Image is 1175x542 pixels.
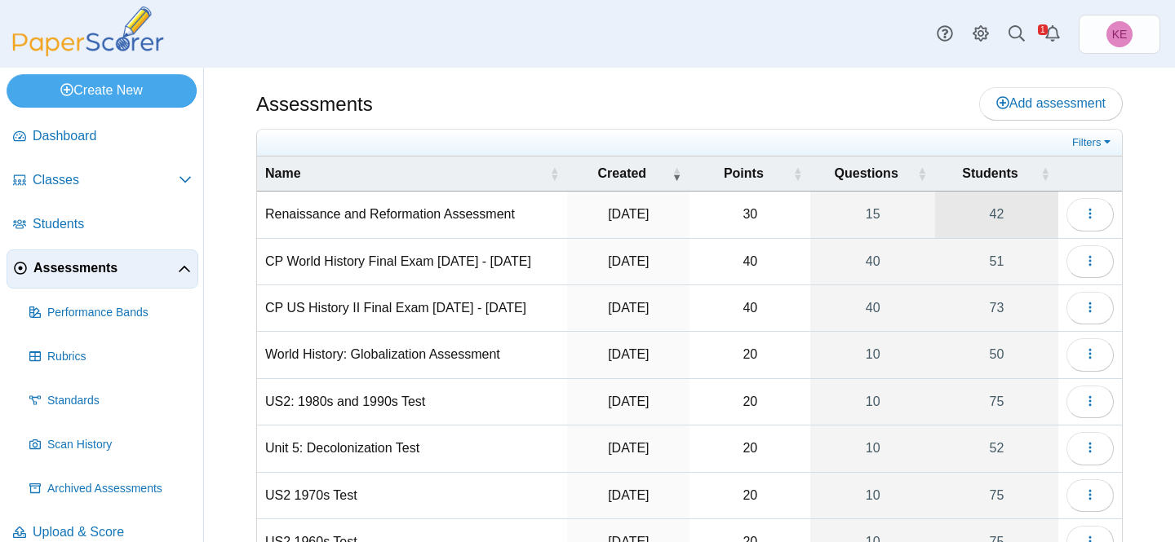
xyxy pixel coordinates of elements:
span: Created : Activate to remove sorting [672,165,681,182]
a: Filters [1068,134,1118,151]
time: Jun 3, 2025 at 3:16 PM [608,254,649,268]
time: May 25, 2025 at 10:44 AM [608,347,649,361]
a: 15 [810,192,934,237]
a: Students [7,205,198,245]
td: 20 [689,425,810,472]
a: Kimberly Evans [1079,15,1160,54]
span: Name : Activate to sort [549,165,559,182]
td: CP World History Final Exam [DATE] - [DATE] [257,239,567,285]
span: Kimberly Evans [1106,21,1133,47]
a: Alerts [1035,16,1071,52]
a: 75 [935,473,1058,518]
td: Renaissance and Reformation Assessment [257,192,567,238]
a: 51 [935,239,1058,284]
time: May 12, 2025 at 8:36 AM [608,394,649,408]
a: Dashboard [7,117,198,156]
h1: Assessments [256,90,373,118]
span: Archived Assessments [47,481,192,497]
span: Kimberly Evans [1112,29,1128,40]
td: CP US History II Final Exam [DATE] - [DATE] [257,285,567,332]
a: Classes [7,161,198,200]
a: 10 [810,425,934,471]
span: Students [943,165,1037,183]
span: Questions [818,165,913,183]
td: Unit 5: Decolonization Test [257,425,567,472]
a: 10 [810,332,934,377]
a: Rubrics [23,337,198,377]
time: Apr 21, 2025 at 10:20 AM [608,488,649,502]
time: Jun 3, 2025 at 1:30 PM [608,301,649,315]
span: Created [575,165,668,183]
span: Points : Activate to sort [792,165,802,182]
td: 20 [689,379,810,425]
img: PaperScorer [7,7,170,56]
td: World History: Globalization Assessment [257,332,567,378]
time: Apr 24, 2025 at 5:12 PM [608,441,649,455]
td: 20 [689,473,810,519]
a: PaperScorer [7,45,170,59]
time: Sep 21, 2025 at 11:05 AM [608,207,649,221]
a: Create New [7,74,197,107]
span: Dashboard [33,127,192,145]
a: 52 [935,425,1058,471]
td: 40 [689,239,810,285]
a: Standards [23,381,198,421]
span: Classes [33,171,179,189]
a: 73 [935,285,1058,331]
span: Points [698,165,789,183]
td: 20 [689,332,810,378]
span: Performance Bands [47,305,192,321]
a: Performance Bands [23,293,198,333]
td: 30 [689,192,810,238]
span: Questions : Activate to sort [917,165,927,182]
span: Assessments [33,259,178,277]
td: US2: 1980s and 1990s Test [257,379,567,425]
a: 42 [935,192,1058,237]
a: 75 [935,379,1058,425]
span: Rubrics [47,349,192,365]
td: US2 1970s Test [257,473,567,519]
a: Scan History [23,425,198,465]
span: Name [265,165,546,183]
span: Add assessment [996,96,1106,110]
a: 40 [810,285,934,331]
a: Archived Assessments [23,469,198,509]
a: 50 [935,332,1058,377]
span: Scan History [47,437,192,453]
a: Assessments [7,249,198,289]
span: Students [33,215,192,233]
a: 40 [810,239,934,284]
span: Students : Activate to sort [1040,165,1050,182]
td: 40 [689,285,810,332]
a: 10 [810,379,934,425]
a: Add assessment [979,87,1123,120]
span: Standards [47,393,192,409]
a: 10 [810,473,934,518]
span: Upload & Score [33,523,192,541]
